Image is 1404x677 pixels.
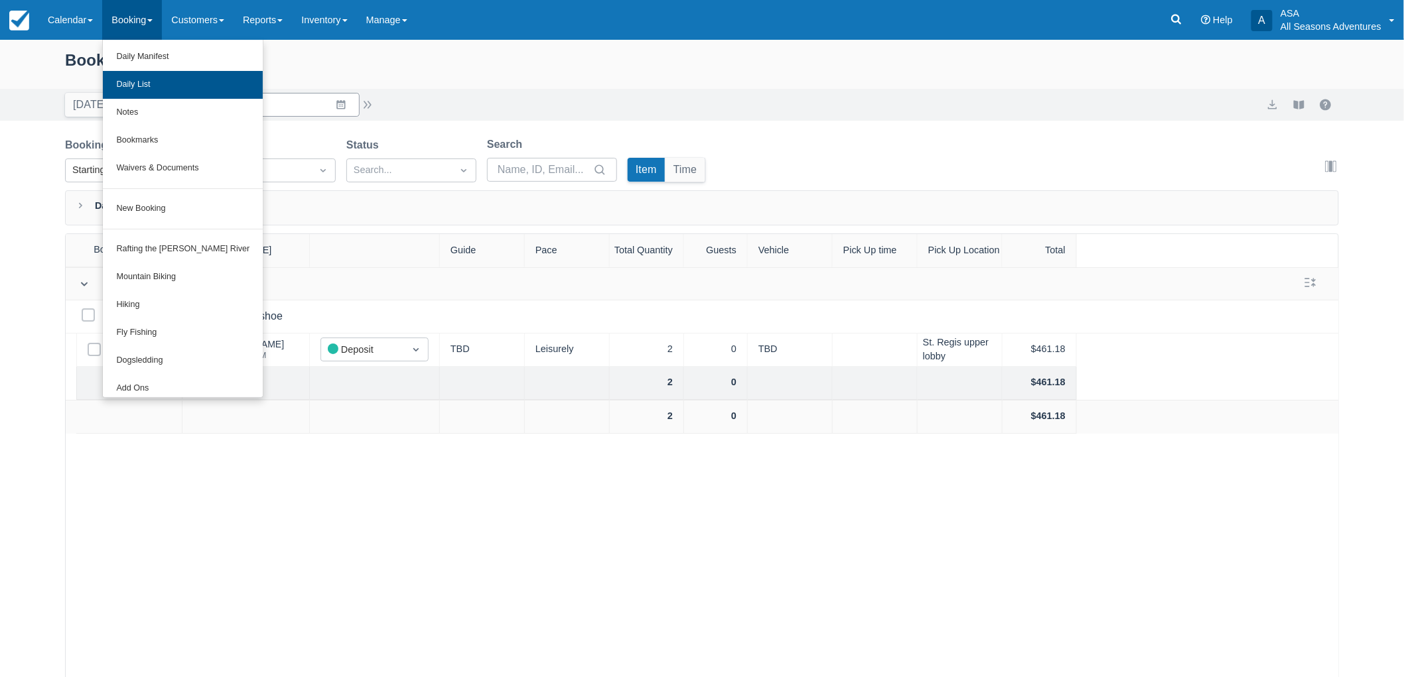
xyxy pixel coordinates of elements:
[72,163,164,178] div: Starting
[525,334,610,367] div: Leisurely
[684,234,748,267] div: Guests
[316,164,330,177] span: Dropdown icon
[918,334,1003,367] div: St. Regis upper lobby
[684,367,748,400] div: 0
[103,127,263,154] a: Bookmarks
[610,400,684,434] div: 2
[684,400,748,434] div: 0
[103,195,263,223] a: New Booking
[103,375,263,402] a: Add Ons
[748,234,833,267] div: Vehicle
[65,137,119,153] label: Bookings
[103,263,263,291] a: Mountain Biking
[440,234,525,267] div: Guide
[103,291,263,319] a: Hiking
[487,137,527,153] label: Search
[328,342,397,357] div: Deposit
[457,164,470,177] span: Dropdown icon
[210,93,360,117] input: Date
[65,93,124,117] button: [DATE] 4
[1003,400,1077,434] div: $461.18
[103,154,263,182] a: Waivers & Documents
[65,190,1339,225] div: Daily Booking Summary
[9,11,29,31] img: checkfront-main-nav-mini-logo.png
[103,43,263,71] a: Daily Manifest
[103,235,263,263] a: Rafting the [PERSON_NAME] River
[1251,10,1273,31] div: A
[65,48,1339,86] div: Booking Daily List
[1281,20,1381,33] p: All Seasons Adventures
[66,234,182,267] div: Booking Code
[1003,334,1077,367] div: $461.18
[610,234,684,267] div: Total Quantity
[748,334,833,367] div: TBD
[610,334,684,367] div: 2
[102,40,263,398] ul: Booking
[918,234,1003,267] div: Pick Up Location
[74,272,187,296] button: Snowshoe Tours
[610,367,684,400] div: 2
[684,334,748,367] div: 0
[628,158,665,182] button: Item
[525,234,610,267] div: Pace
[1281,7,1381,20] p: ASA
[1003,234,1077,267] div: Total
[103,71,263,99] a: Daily List
[1201,15,1210,25] i: Help
[1213,15,1233,25] span: Help
[498,158,591,182] input: Name, ID, Email...
[103,347,263,375] a: Dogsledding
[103,99,263,127] a: Notes
[409,343,423,356] span: Dropdown icon
[440,334,525,367] div: TBD
[1265,97,1281,113] button: export
[1003,367,1077,400] div: $461.18
[346,137,384,153] label: Status
[666,158,705,182] button: Time
[103,319,263,347] a: Fly Fishing
[833,234,918,267] div: Pick Up time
